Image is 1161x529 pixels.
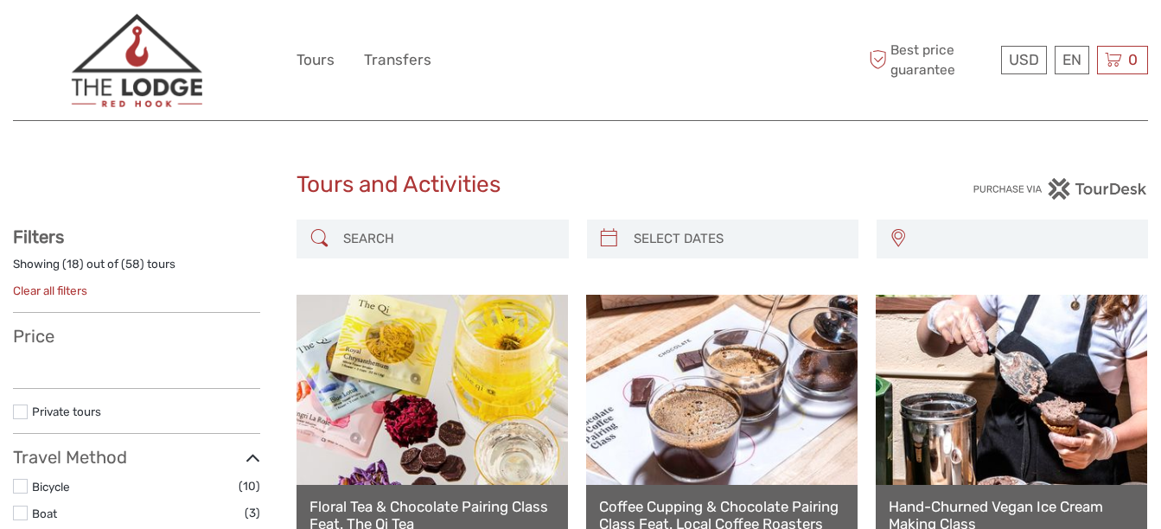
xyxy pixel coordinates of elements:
[67,256,80,272] label: 18
[71,13,203,107] img: 3372-446ee131-1f5f-44bb-ab65-b016f9bed1fb_logo_big.png
[13,226,64,247] strong: Filters
[125,256,140,272] label: 58
[1055,46,1089,74] div: EN
[973,178,1148,200] img: PurchaseViaTourDesk.png
[297,48,335,73] a: Tours
[864,41,997,79] span: Best price guarantee
[13,256,260,283] div: Showing ( ) out of ( ) tours
[297,171,864,199] h1: Tours and Activities
[32,480,70,494] a: Bicycle
[239,476,260,496] span: (10)
[1126,51,1140,68] span: 0
[627,224,850,254] input: SELECT DATES
[245,503,260,523] span: (3)
[13,447,260,468] h3: Travel Method
[364,48,431,73] a: Transfers
[32,405,101,418] a: Private tours
[13,284,87,297] a: Clear all filters
[32,507,57,520] a: Boat
[336,224,559,254] input: SEARCH
[1009,51,1039,68] span: USD
[13,326,260,347] h3: Price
